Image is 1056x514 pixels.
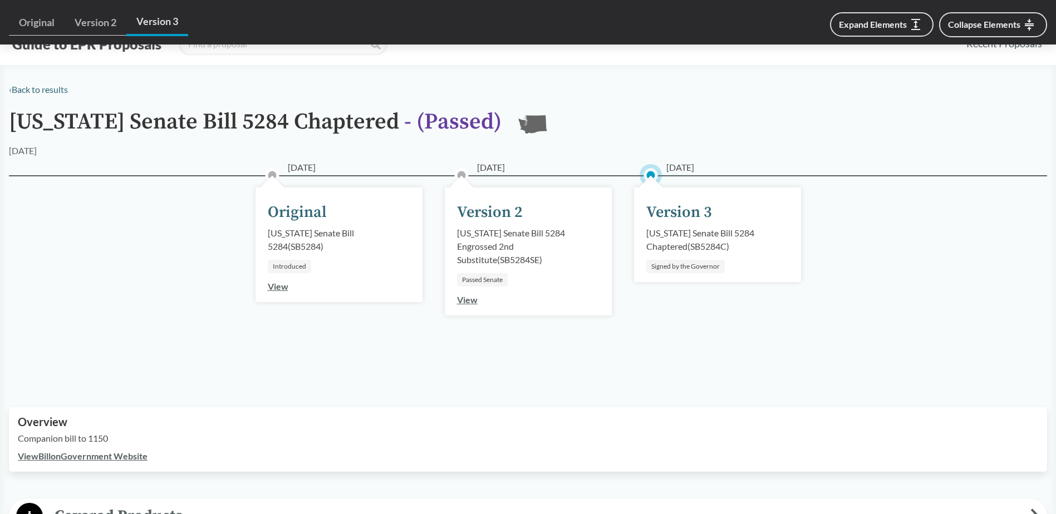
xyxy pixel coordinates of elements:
p: Companion bill to 1150 [18,432,1038,445]
span: [DATE] [477,161,505,174]
a: View [457,294,478,305]
div: Introduced [268,260,311,273]
a: Original [9,10,65,36]
div: Signed by the Governor [646,260,725,273]
span: [DATE] [666,161,694,174]
a: View [268,281,288,291]
a: Version 2 [65,10,126,36]
h2: Overview [18,416,1038,428]
button: Collapse Elements [939,12,1047,37]
div: Original [268,201,327,224]
div: Passed Senate [457,273,508,286]
div: [US_STATE] Senate Bill 5284 ( SB5284 ) [268,226,410,253]
h1: [US_STATE] Senate Bill 5284 Chaptered [9,110,502,144]
div: Version 2 [457,201,523,224]
div: [US_STATE] Senate Bill 5284 Engrossed 2nd Substitute ( SB5284SE ) [457,226,600,266]
button: Expand Elements [830,12,934,37]
span: [DATE] [288,161,316,174]
div: Version 3 [646,201,712,224]
div: [US_STATE] Senate Bill 5284 Chaptered ( SB5284C ) [646,226,789,253]
a: ViewBillonGovernment Website [18,451,148,461]
a: ‹Back to results [9,84,68,95]
div: [DATE] [9,144,37,157]
a: Version 3 [126,9,188,36]
span: - ( Passed ) [404,108,502,136]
